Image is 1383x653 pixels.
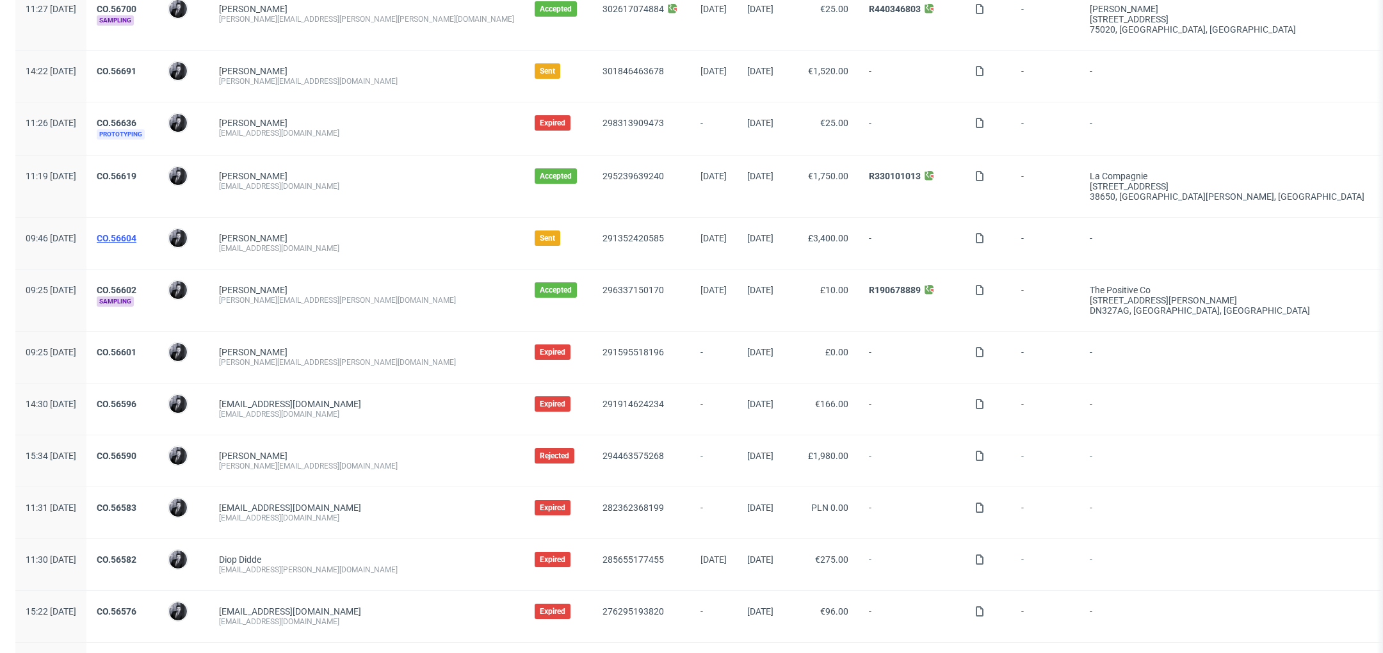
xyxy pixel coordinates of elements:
[603,4,664,14] a: 302617074884
[700,554,727,565] span: [DATE]
[540,606,565,617] span: Expired
[815,554,848,565] span: €275.00
[97,15,134,26] span: Sampling
[219,617,514,627] div: [EMAIL_ADDRESS][DOMAIN_NAME]
[169,281,187,299] img: Philippe Dubuy
[219,347,287,357] a: [PERSON_NAME]
[603,451,664,461] a: 294463575268
[97,451,136,461] a: CO.56590
[219,399,361,409] span: [EMAIL_ADDRESS][DOMAIN_NAME]
[747,4,773,14] span: [DATE]
[603,554,664,565] a: 285655177455
[700,66,727,76] span: [DATE]
[747,503,773,513] span: [DATE]
[1021,66,1069,86] span: -
[1090,451,1364,471] span: -
[169,167,187,185] img: Philippe Dubuy
[219,513,514,523] div: [EMAIL_ADDRESS][DOMAIN_NAME]
[97,233,136,243] a: CO.56604
[1090,171,1364,181] div: La compagnie
[26,171,76,181] span: 11:19 [DATE]
[700,347,727,367] span: -
[169,395,187,413] img: Philippe Dubuy
[1021,347,1069,367] span: -
[169,602,187,620] img: Philippe Dubuy
[169,447,187,465] img: Philippe Dubuy
[808,451,848,461] span: £1,980.00
[26,606,76,617] span: 15:22 [DATE]
[219,285,287,295] a: [PERSON_NAME]
[219,554,261,565] a: Diop Didde
[540,171,572,181] span: Accepted
[169,229,187,247] img: Philippe Dubuy
[1021,399,1069,419] span: -
[820,4,848,14] span: €25.00
[219,76,514,86] div: [PERSON_NAME][EMAIL_ADDRESS][DOMAIN_NAME]
[1090,503,1364,523] span: -
[815,399,848,409] span: €166.00
[747,118,773,128] span: [DATE]
[540,347,565,357] span: Expired
[603,233,664,243] a: 291352420585
[1021,285,1069,316] span: -
[26,118,76,128] span: 11:26 [DATE]
[219,66,287,76] a: [PERSON_NAME]
[1090,305,1364,316] div: DN327AG, [GEOGRAPHIC_DATA] , [GEOGRAPHIC_DATA]
[540,451,569,461] span: Rejected
[869,233,954,254] span: -
[1090,118,1364,140] span: -
[747,554,773,565] span: [DATE]
[169,114,187,132] img: Philippe Dubuy
[219,565,514,575] div: [EMAIL_ADDRESS][PERSON_NAME][DOMAIN_NAME]
[869,171,921,181] a: R330101013
[700,451,727,471] span: -
[869,118,954,140] span: -
[219,171,287,181] a: [PERSON_NAME]
[603,606,664,617] a: 276295193820
[1090,4,1364,14] div: [PERSON_NAME]
[540,554,565,565] span: Expired
[700,233,727,243] span: [DATE]
[97,4,136,14] a: CO.56700
[1090,285,1364,295] div: The Positive Co
[1021,233,1069,254] span: -
[747,347,773,357] span: [DATE]
[747,233,773,243] span: [DATE]
[169,499,187,517] img: Philippe Dubuy
[1090,233,1364,254] span: -
[603,347,664,357] a: 291595518196
[700,285,727,295] span: [DATE]
[219,233,287,243] a: [PERSON_NAME]
[97,347,136,357] a: CO.56601
[97,118,136,128] a: CO.56636
[169,62,187,80] img: Philippe Dubuy
[603,503,664,513] a: 282362368199
[820,285,848,295] span: £10.00
[219,357,514,367] div: [PERSON_NAME][EMAIL_ADDRESS][PERSON_NAME][DOMAIN_NAME]
[540,4,572,14] span: Accepted
[97,171,136,181] a: CO.56619
[219,409,514,419] div: [EMAIL_ADDRESS][DOMAIN_NAME]
[811,503,848,513] span: PLN 0.00
[1090,554,1364,575] span: -
[869,66,954,86] span: -
[869,4,921,14] a: R440346803
[97,66,136,76] a: CO.56691
[869,606,954,627] span: -
[603,171,664,181] a: 295239639240
[1090,347,1364,367] span: -
[1021,554,1069,575] span: -
[219,4,287,14] a: [PERSON_NAME]
[747,171,773,181] span: [DATE]
[26,233,76,243] span: 09:46 [DATE]
[747,451,773,461] span: [DATE]
[97,285,136,295] a: CO.56602
[219,461,514,471] div: [PERSON_NAME][EMAIL_ADDRESS][DOMAIN_NAME]
[1021,606,1069,627] span: -
[219,128,514,138] div: [EMAIL_ADDRESS][DOMAIN_NAME]
[808,233,848,243] span: £3,400.00
[1090,24,1364,35] div: 75020, [GEOGRAPHIC_DATA] , [GEOGRAPHIC_DATA]
[603,118,664,128] a: 298313909473
[219,181,514,191] div: [EMAIL_ADDRESS][DOMAIN_NAME]
[700,171,727,181] span: [DATE]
